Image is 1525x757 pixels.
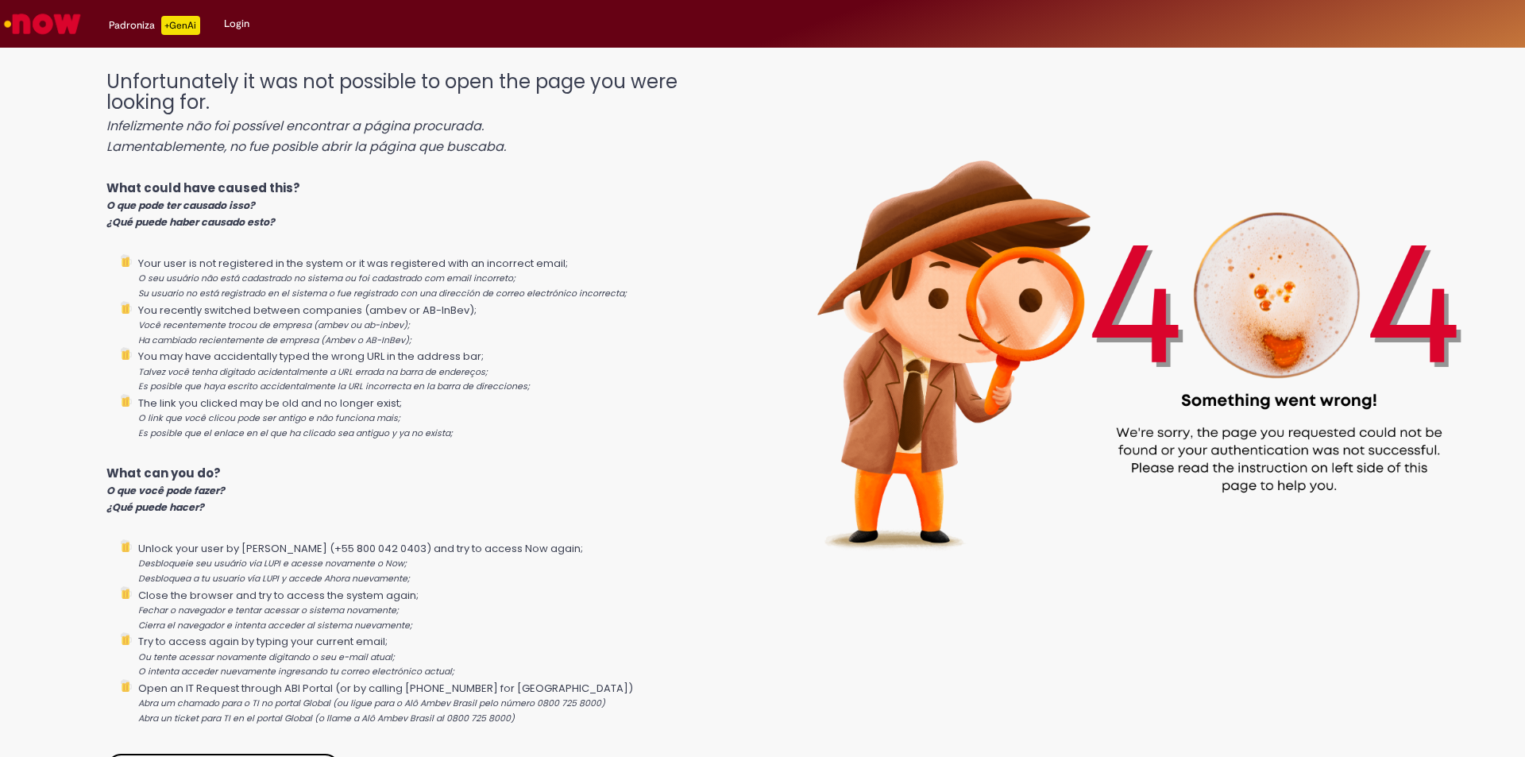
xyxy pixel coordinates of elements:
i: Es posible que el enlace en el que ha clicado sea antiguo y ya no exista; [138,427,453,439]
li: You may have accidentally typed the wrong URL in the address bar; [138,347,745,394]
i: Desbloquea a tu usuario vía LUPI y accede Ahora nuevamente; [138,573,410,585]
i: Lamentablemente, no fue posible abrir la página que buscaba. [106,137,506,156]
i: Abra un ticket para TI en el portal Global (o llame a Alô Ambev Brasil al 0800 725 8000) [138,713,515,724]
i: Ou tente acessar novamente digitando o seu e-mail atual; [138,651,395,663]
i: Fechar o navegador e tentar acessar o sistema novamente; [138,604,399,616]
i: Su usuario no está registrado en el sistema o fue registrado con una dirección de correo electrón... [138,288,627,299]
i: O link que você clicou pode ser antigo e não funciona mais; [138,412,400,424]
li: Unlock your user by [PERSON_NAME] (+55 800 042 0403) and try to access Now again; [138,539,745,586]
i: Talvez você tenha digitado acidentalmente a URL errada na barra de endereços; [138,366,488,378]
img: ServiceNow [2,8,83,40]
i: Es posible que haya escrito accidentalmente la URL incorrecta en la barra de direcciones; [138,380,530,392]
i: O seu usuário não está cadastrado no sistema ou foi cadastrado com email incorreto; [138,272,515,284]
i: Cierra el navegador e intenta acceder al sistema nuevamente; [138,620,412,631]
li: You recently switched between companies (ambev or AB-InBev); [138,301,745,348]
li: Try to access again by typing your current email; [138,632,745,679]
i: Desbloqueie seu usuário via LUPI e acesse novamente o Now; [138,558,407,570]
i: Você recentemente trocou de empresa (ambev ou ab-inbev); [138,319,410,331]
img: 404_ambev_new.png [745,56,1525,600]
i: Infelizmente não foi possível encontrar a página procurada. [106,117,484,135]
i: ¿Qué puede haber causado esto? [106,215,275,229]
li: The link you clicked may be old and no longer exist; [138,394,745,441]
li: Your user is not registered in the system or it was registered with an incorrect email; [138,254,745,301]
i: O intenta acceder nuevamente ingresando tu correo electrónico actual; [138,666,454,678]
p: +GenAi [161,16,200,35]
i: O que pode ter causado isso? [106,199,255,212]
i: ¿Qué puede hacer? [106,500,204,514]
i: Abra um chamado para o TI no portal Global (ou ligue para o Alô Ambev Brasil pelo número 0800 725... [138,697,605,709]
li: Close the browser and try to access the system again; [138,586,745,633]
p: What could have caused this? [106,180,745,230]
div: Padroniza [109,16,200,35]
li: Open an IT Request through ABI Portal (or by calling [PHONE_NUMBER] for [GEOGRAPHIC_DATA]) [138,679,745,726]
i: Ha cambiado recientemente de empresa (Ambev o AB-InBev); [138,334,411,346]
p: What can you do? [106,465,745,516]
i: O que você pode fazer? [106,484,225,497]
h1: Unfortunately it was not possible to open the page you were looking for. [106,71,745,156]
